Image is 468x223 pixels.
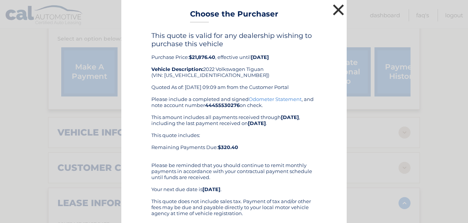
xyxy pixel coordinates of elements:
[251,54,269,60] b: [DATE]
[205,102,240,108] b: 44455530276
[248,120,266,126] b: [DATE]
[202,186,220,192] b: [DATE]
[189,54,215,60] b: $21,876.40
[151,32,317,96] div: Purchase Price: , effective until 2022 Volkswagen Tiguan (VIN: [US_VEHICLE_IDENTIFICATION_NUMBER]...
[249,96,302,102] a: Odometer Statement
[281,114,299,120] b: [DATE]
[218,144,238,150] b: $320.40
[190,9,278,23] h3: Choose the Purchaser
[331,2,346,17] button: ×
[151,66,203,72] strong: Vehicle Description:
[151,132,317,156] div: This quote includes: Remaining Payments Due:
[151,32,317,48] h4: This quote is valid for any dealership wishing to purchase this vehicle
